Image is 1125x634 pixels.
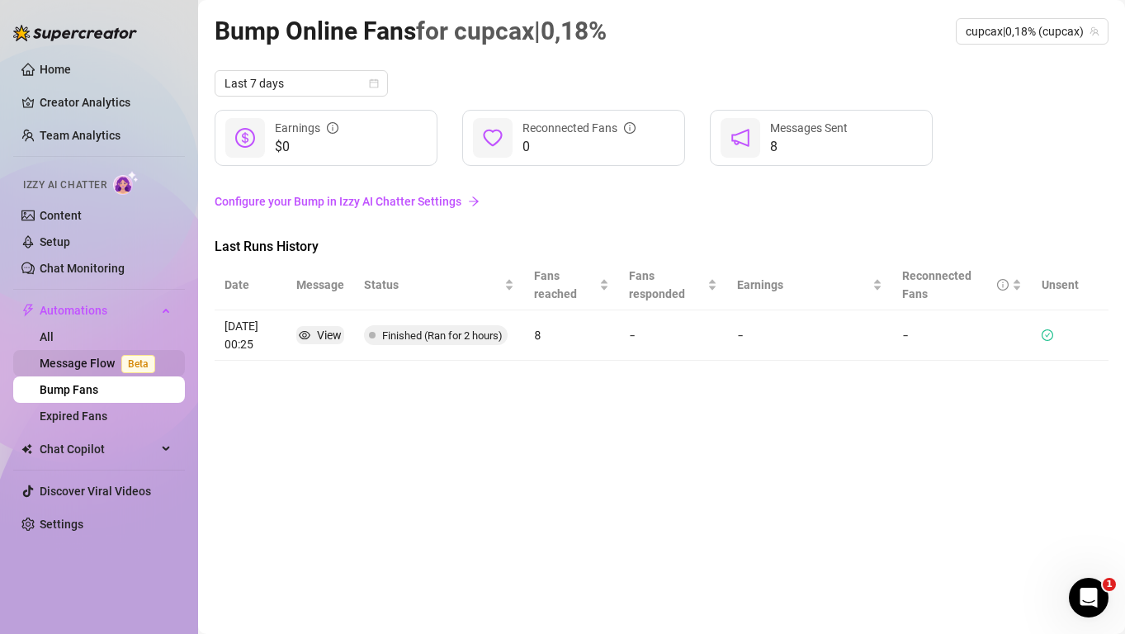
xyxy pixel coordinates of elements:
img: AI Chatter [113,171,139,195]
span: eye [299,329,310,341]
span: Earnings [737,276,869,294]
article: 8 [534,326,609,344]
div: Reconnected Fans [902,267,1009,303]
span: thunderbolt [21,304,35,317]
span: arrow-right [468,196,480,207]
article: - [629,326,717,344]
div: View [317,326,342,344]
div: Earnings [275,119,338,137]
th: Date [215,260,286,310]
article: Bump Online Fans [215,12,607,50]
span: 8 [770,137,848,157]
span: team [1090,26,1099,36]
a: Content [40,209,82,222]
span: Fans reached [534,267,596,303]
article: - [737,326,744,344]
span: check-circle [1042,329,1053,341]
a: Discover Viral Videos [40,485,151,498]
a: All [40,330,54,343]
img: Chat Copilot [21,443,32,455]
span: for cupcax|0,18% [416,17,607,45]
div: Reconnected Fans [522,119,636,137]
span: dollar [235,128,255,148]
span: info-circle [327,122,338,134]
span: Last 7 days [225,71,378,96]
a: Chat Monitoring [40,262,125,275]
th: Fans reached [524,260,619,310]
span: 0 [522,137,636,157]
a: Creator Analytics [40,89,172,116]
img: logo-BBDzfeDw.svg [13,25,137,41]
th: Message [286,260,354,310]
span: calendar [369,78,379,88]
span: Fans responded [629,267,704,303]
a: Setup [40,235,70,248]
span: cupcax|0,18% (cupcax) [966,19,1099,44]
th: Earnings [727,260,892,310]
span: info-circle [997,279,1009,291]
span: Status [364,276,501,294]
span: Beta [121,355,155,373]
a: Expired Fans [40,409,107,423]
span: Izzy AI Chatter [23,177,106,193]
span: notification [730,128,750,148]
a: Message FlowBeta [40,357,162,370]
span: Chat Copilot [40,436,157,462]
a: Settings [40,518,83,531]
span: Automations [40,297,157,324]
span: Finished (Ran for 2 hours) [382,329,503,342]
span: $0 [275,137,338,157]
article: [DATE] 00:25 [225,317,277,353]
th: Status [354,260,524,310]
th: Unsent [1032,260,1089,310]
article: - [902,326,1022,344]
a: Configure your Bump in Izzy AI Chatter Settings [215,192,1108,211]
span: 1 [1103,578,1116,591]
a: Configure your Bump in Izzy AI Chatter Settingsarrow-right [215,186,1108,217]
span: heart [483,128,503,148]
span: Last Runs History [215,237,492,257]
span: info-circle [624,122,636,134]
a: Team Analytics [40,129,121,142]
span: Messages Sent [770,121,848,135]
a: Home [40,63,71,76]
th: Fans responded [619,260,727,310]
a: Bump Fans [40,383,98,396]
iframe: Intercom live chat [1069,578,1108,617]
